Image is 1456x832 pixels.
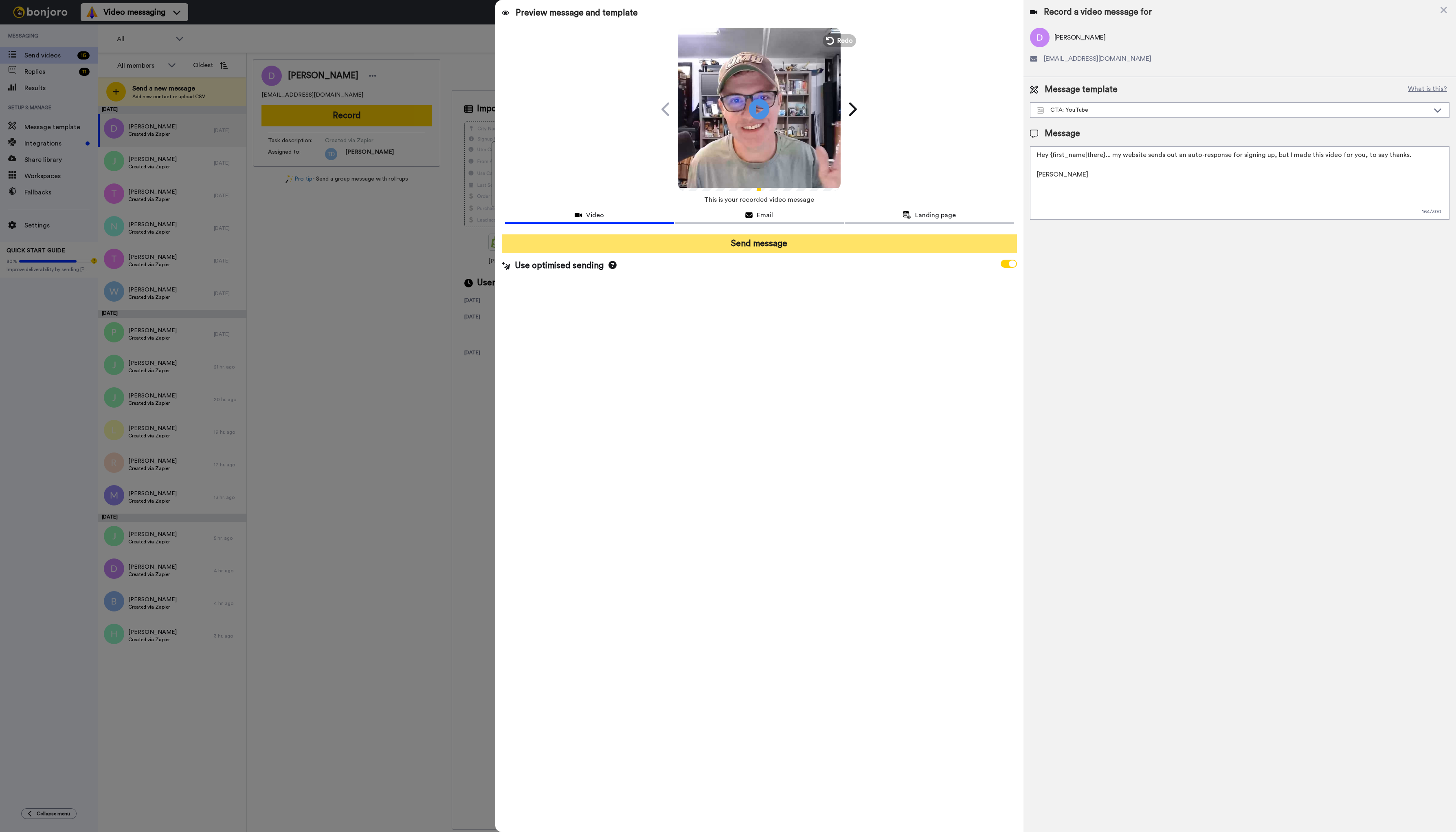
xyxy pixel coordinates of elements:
button: Send message [502,234,1017,253]
span: Use optimised sending [515,260,604,272]
span: [EMAIL_ADDRESS][DOMAIN_NAME] [1044,54,1151,64]
span: Landing page [915,210,956,220]
span: This is your recorded video message [704,191,814,209]
img: Message-temps.svg [1037,107,1044,114]
button: What is this? [1405,84,1449,96]
div: CTA: YouTube [1037,106,1430,114]
span: Video [586,210,604,220]
span: Message [1045,128,1080,140]
span: Email [757,210,773,220]
span: Message template [1045,84,1118,96]
textarea: Hey {first_name|there}... my website sends out an auto-response for signing up, but I made this v... [1030,146,1449,220]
